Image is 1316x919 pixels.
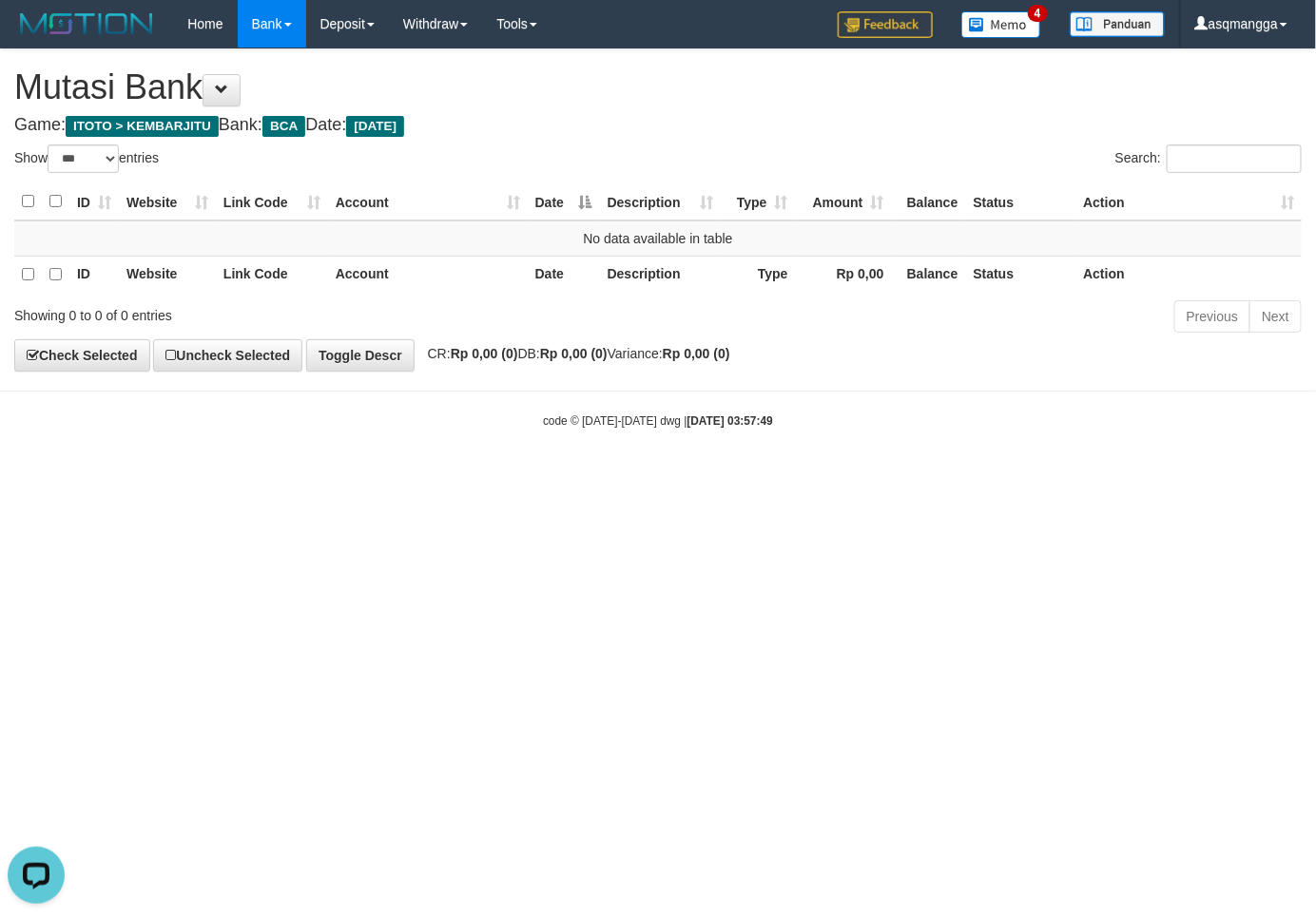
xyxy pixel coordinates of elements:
[722,183,796,220] th: Type: activate to sort column ascending
[66,116,219,137] span: ITOTO > KEMBARJITU
[722,256,796,292] th: Type
[328,183,528,220] th: Account: activate to sort column ascending
[14,339,150,372] a: Check Selected
[1115,144,1302,173] label: Search:
[528,183,600,220] th: Date: activate to sort column descending
[14,298,534,325] div: Showing 0 to 0 of 0 entries
[892,256,966,292] th: Balance
[540,346,608,361] strong: Rp 0,00 (0)
[1174,300,1250,333] a: Previous
[69,183,119,220] th: ID: activate to sort column ascending
[306,339,415,372] a: Toggle Descr
[328,256,528,292] th: Account
[8,8,65,65] button: Open LiveChat chat widget
[966,183,1076,220] th: Status
[119,256,216,292] th: Website
[14,144,159,173] label: Show entries
[153,339,302,372] a: Uncheck Selected
[69,256,119,292] th: ID
[48,144,119,173] select: Showentries
[418,346,730,361] span: CR: DB: Variance:
[838,11,933,38] img: Feedback.jpg
[14,68,1302,106] h1: Mutasi Bank
[663,346,730,361] strong: Rp 0,00 (0)
[14,116,1302,135] h4: Game: Bank: Date:
[543,414,773,428] small: code © [DATE]-[DATE] dwg |
[796,183,892,220] th: Amount: activate to sort column ascending
[216,183,328,220] th: Link Code: activate to sort column ascending
[119,183,216,220] th: Website: activate to sort column ascending
[1167,144,1302,173] input: Search:
[600,256,722,292] th: Description
[262,116,305,137] span: BCA
[451,346,518,361] strong: Rp 0,00 (0)
[600,183,722,220] th: Description: activate to sort column ascending
[1075,183,1302,220] th: Action: activate to sort column ascending
[216,256,328,292] th: Link Code
[892,183,966,220] th: Balance
[1249,300,1302,333] a: Next
[966,256,1076,292] th: Status
[796,256,892,292] th: Rp 0,00
[1028,5,1048,22] span: 4
[14,220,1302,257] td: No data available in table
[1070,11,1165,37] img: panduan.png
[346,116,404,137] span: [DATE]
[14,10,159,38] img: MOTION_logo.png
[1075,256,1302,292] th: Action
[961,11,1041,38] img: Button%20Memo.svg
[528,256,600,292] th: Date
[687,414,773,428] strong: [DATE] 03:57:49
